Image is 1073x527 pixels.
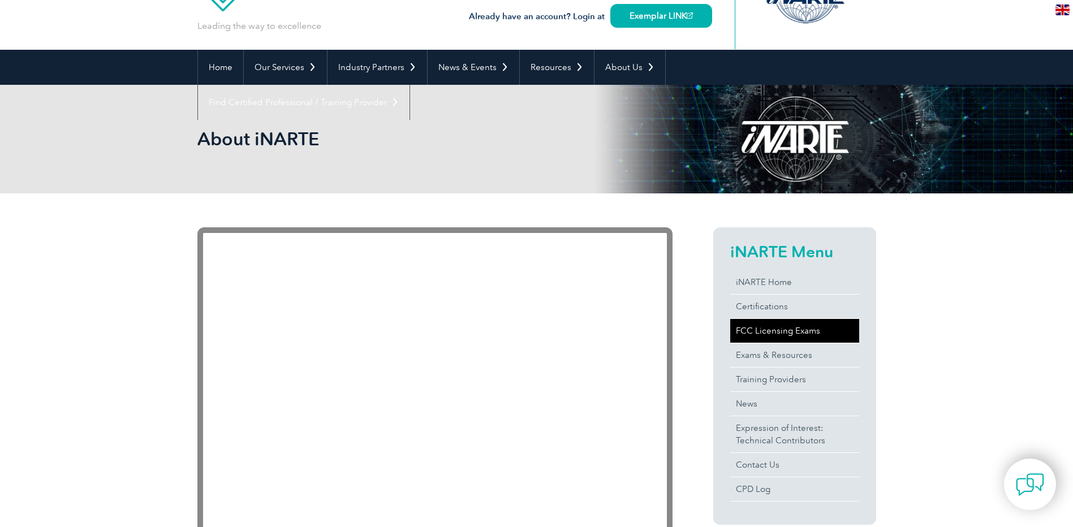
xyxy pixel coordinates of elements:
a: Find Certified Professional / Training Provider [198,85,410,120]
a: Training Providers [730,368,859,391]
a: Exams & Resources [730,343,859,367]
a: News & Events [428,50,519,85]
a: About Us [594,50,665,85]
a: Home [198,50,243,85]
a: Our Services [244,50,327,85]
a: iNARTE Home [730,270,859,294]
a: Exemplar LINK [610,4,712,28]
a: News [730,392,859,416]
a: Expression of Interest:Technical Contributors [730,416,859,452]
h2: About iNARTE [197,130,673,148]
a: Contact Us [730,453,859,477]
h2: iNARTE Menu [730,243,859,261]
img: open_square.png [687,12,693,19]
a: Industry Partners [327,50,427,85]
a: Certifications [730,295,859,318]
a: CPD Log [730,477,859,501]
a: Resources [520,50,594,85]
p: Leading the way to excellence [197,20,321,32]
img: contact-chat.png [1016,470,1044,499]
h3: Already have an account? Login at [469,10,712,24]
img: en [1055,5,1070,15]
a: FCC Licensing Exams [730,319,859,343]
